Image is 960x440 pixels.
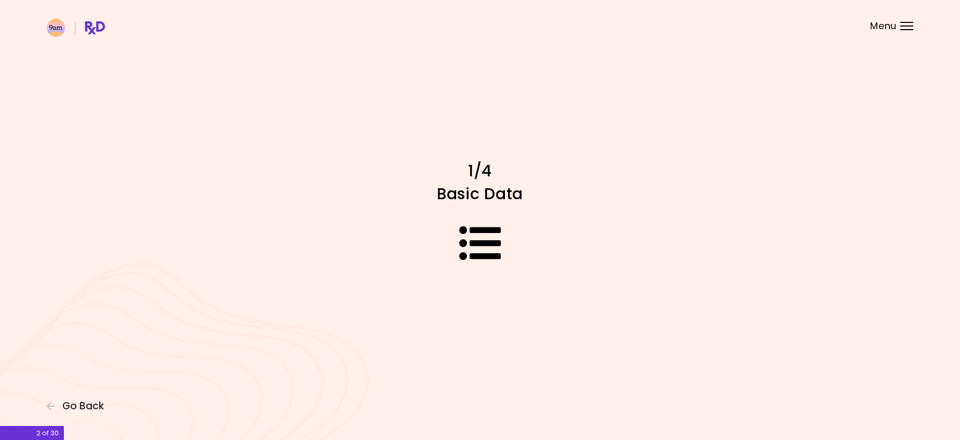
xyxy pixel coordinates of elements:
[62,400,104,412] span: Go Back
[298,184,662,204] h1: Basic Data
[298,161,662,181] h1: 1/4
[47,19,105,37] img: RxDiet
[870,21,897,31] span: Menu
[47,400,109,412] button: Go Back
